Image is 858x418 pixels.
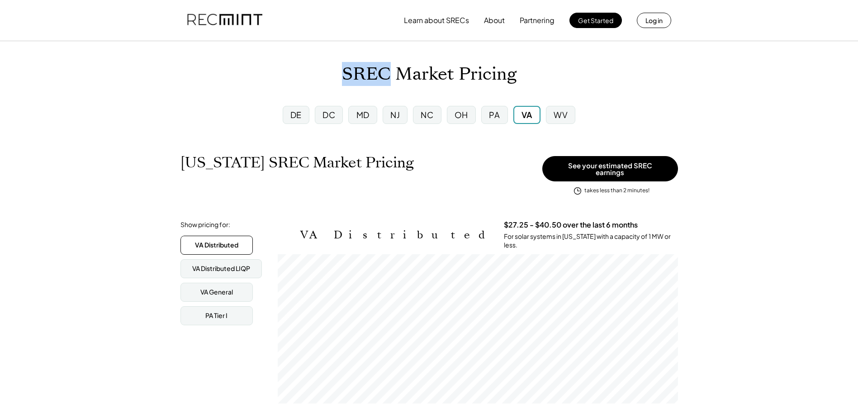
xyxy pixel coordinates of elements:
div: VA [521,109,532,120]
img: recmint-logotype%403x.png [187,5,262,36]
div: VA Distributed [195,241,238,250]
button: Learn about SRECs [404,11,469,29]
div: Show pricing for: [180,220,230,229]
div: PA [489,109,500,120]
button: Partnering [520,11,555,29]
div: OH [455,109,468,120]
div: WV [554,109,568,120]
div: takes less than 2 minutes! [584,187,649,195]
div: MD [356,109,370,120]
div: VA General [200,288,233,297]
div: DE [290,109,302,120]
h1: SREC Market Pricing [342,64,517,85]
button: About [484,11,505,29]
h2: VA Distributed [300,228,490,242]
div: For solar systems in [US_STATE] with a capacity of 1 MW or less. [504,232,678,250]
div: VA Distributed LIQP [192,264,250,273]
div: DC [322,109,335,120]
div: PA Tier I [205,311,228,320]
div: NJ [390,109,400,120]
h3: $27.25 - $40.50 over the last 6 months [504,220,638,230]
button: Get Started [569,13,622,28]
button: Log in [637,13,671,28]
div: NC [421,109,433,120]
h1: [US_STATE] SREC Market Pricing [180,154,414,171]
button: See your estimated SREC earnings [542,156,678,181]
